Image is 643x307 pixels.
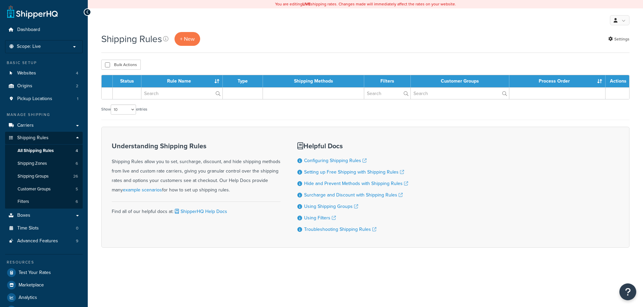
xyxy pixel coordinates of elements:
[5,259,83,265] div: Resources
[5,80,83,92] li: Origins
[101,104,147,115] label: Show entries
[304,157,367,164] a: Configuring Shipping Rules
[76,199,78,205] span: 6
[17,44,41,50] span: Scope: Live
[304,226,376,233] a: Troubleshooting Shipping Rules
[18,174,49,179] span: Shipping Groups
[223,75,263,87] th: Type
[5,235,83,247] li: Advanced Features
[5,67,83,80] li: Websites
[5,24,83,36] a: Dashboard
[19,282,44,288] span: Marketplace
[101,60,141,70] button: Bulk Actions
[5,93,83,105] a: Pickup Locations 1
[5,119,83,132] a: Carriers
[175,32,200,46] p: + New
[263,75,364,87] th: Shipping Methods
[5,222,83,235] a: Time Slots 0
[302,1,311,7] b: LIVE
[5,157,83,170] a: Shipping Zones 6
[5,60,83,66] div: Basic Setup
[5,279,83,291] a: Marketplace
[17,27,40,33] span: Dashboard
[304,214,336,221] a: Using Filters
[77,96,78,102] span: 1
[5,112,83,118] div: Manage Shipping
[5,132,83,144] a: Shipping Rules
[123,186,162,193] a: example scenarios
[73,174,78,179] span: 26
[76,83,78,89] span: 2
[5,195,83,208] li: Filters
[5,267,83,279] a: Test Your Rates
[141,88,222,99] input: Search
[17,135,49,141] span: Shipping Rules
[304,203,358,210] a: Using Shipping Groups
[364,75,411,87] th: Filters
[364,88,410,99] input: Search
[5,80,83,92] a: Origins 2
[17,83,32,89] span: Origins
[112,142,280,195] div: Shipping Rules allow you to set, surcharge, discount, and hide shipping methods from live and cus...
[5,67,83,80] a: Websites 4
[112,202,280,216] div: Find all of our helpful docs at:
[76,70,78,76] span: 4
[17,96,52,102] span: Pickup Locations
[173,208,227,215] a: ShipperHQ Help Docs
[5,170,83,183] a: Shipping Groups 26
[19,270,51,276] span: Test Your Rates
[141,75,223,87] th: Rule Name
[5,157,83,170] li: Shipping Zones
[76,161,78,166] span: 6
[619,283,636,300] button: Open Resource Center
[608,34,629,44] a: Settings
[112,142,280,150] h3: Understanding Shipping Rules
[17,70,36,76] span: Websites
[509,75,606,87] th: Process Order
[113,75,141,87] th: Status
[411,75,509,87] th: Customer Groups
[18,148,54,154] span: All Shipping Rules
[76,186,78,192] span: 5
[18,161,47,166] span: Shipping Zones
[5,132,83,209] li: Shipping Rules
[76,148,78,154] span: 4
[304,168,404,176] a: Setting up Free Shipping with Shipping Rules
[5,209,83,222] a: Boxes
[7,5,58,19] a: ShipperHQ Home
[297,142,408,150] h3: Helpful Docs
[5,235,83,247] a: Advanced Features 9
[5,145,83,157] li: All Shipping Rules
[5,183,83,195] li: Customer Groups
[411,88,509,99] input: Search
[5,195,83,208] a: Filters 6
[304,191,403,198] a: Surcharge and Discount with Shipping Rules
[17,213,30,218] span: Boxes
[19,295,37,301] span: Analytics
[5,170,83,183] li: Shipping Groups
[5,145,83,157] a: All Shipping Rules 4
[5,291,83,304] a: Analytics
[5,93,83,105] li: Pickup Locations
[18,186,51,192] span: Customer Groups
[5,183,83,195] a: Customer Groups 5
[101,32,162,45] h1: Shipping Rules
[5,222,83,235] li: Time Slots
[76,238,78,244] span: 9
[18,199,29,205] span: Filters
[111,104,136,115] select: Showentries
[17,123,34,128] span: Carriers
[17,225,39,231] span: Time Slots
[76,225,78,231] span: 0
[17,238,58,244] span: Advanced Features
[606,75,629,87] th: Actions
[304,180,408,187] a: Hide and Prevent Methods with Shipping Rules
